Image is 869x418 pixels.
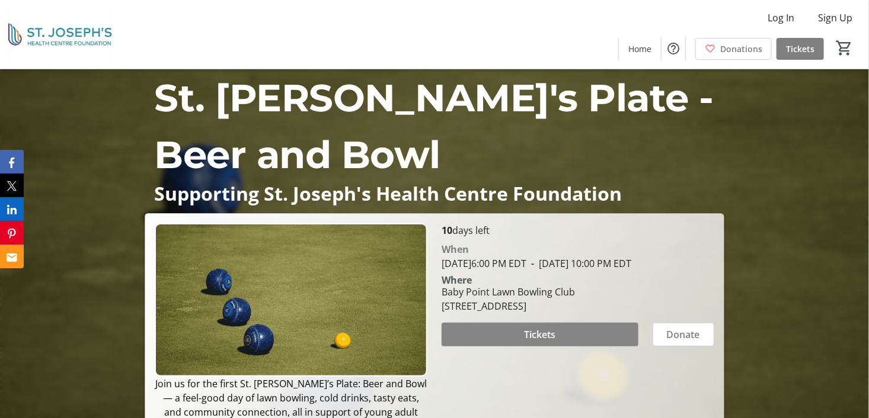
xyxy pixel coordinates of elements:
div: Where [442,275,472,285]
span: - [526,257,539,270]
span: 10 [442,224,452,237]
div: Baby Point Lawn Bowling Club [442,285,575,299]
a: Home [619,38,661,60]
div: When [442,242,469,256]
button: Help [662,37,685,60]
button: Donate [653,323,714,346]
span: Donations [720,43,762,55]
span: [DATE] 10:00 PM EDT [526,257,631,270]
button: Log In [758,8,804,27]
p: days left [442,223,714,237]
button: Tickets [442,323,638,346]
span: Sign Up [818,11,852,25]
img: Campaign CTA Media Photo [155,223,427,377]
button: Sign Up [809,8,862,27]
img: St. Joseph's Health Centre Foundation's Logo [7,5,113,64]
p: Supporting St. Joseph's Health Centre Foundation [154,183,714,204]
span: Home [628,43,651,55]
span: Log In [768,11,794,25]
button: Cart [833,37,855,59]
span: Donate [667,327,700,342]
a: Donations [695,38,772,60]
span: [DATE] 6:00 PM EDT [442,257,526,270]
span: Tickets [786,43,814,55]
a: Tickets [777,38,824,60]
div: [STREET_ADDRESS] [442,299,575,313]
span: Tickets [524,327,555,342]
p: St. [PERSON_NAME]'s Plate - Beer and Bowl [154,69,714,183]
